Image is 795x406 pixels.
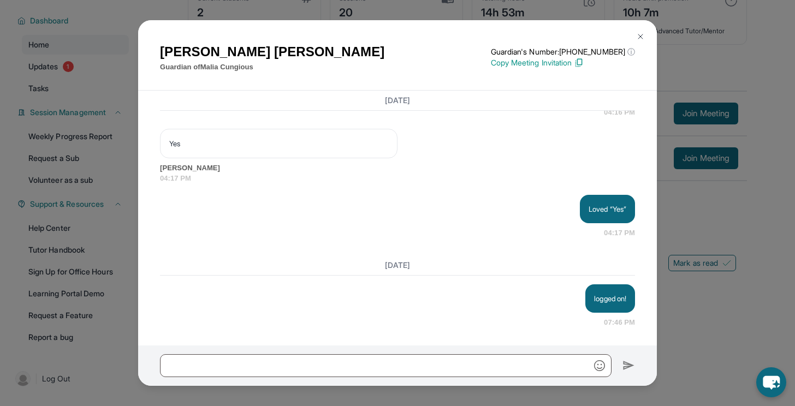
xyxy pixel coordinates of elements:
img: Emoji [594,360,605,371]
h3: [DATE] [160,95,635,106]
p: logged on! [594,293,626,304]
span: 04:17 PM [604,228,635,238]
p: Loved “Yes” [589,204,626,214]
img: Send icon [622,359,635,372]
h1: [PERSON_NAME] [PERSON_NAME] [160,42,384,62]
button: chat-button [756,367,786,397]
h3: [DATE] [160,260,635,271]
span: ⓘ [627,46,635,57]
p: Guardian's Number: [PHONE_NUMBER] [491,46,635,57]
span: 04:16 PM [604,107,635,118]
p: Copy Meeting Invitation [491,57,635,68]
img: Close Icon [636,32,645,41]
span: 04:17 PM [160,173,635,184]
img: Copy Icon [574,58,584,68]
span: [PERSON_NAME] [160,163,635,174]
p: Yes [169,138,388,149]
span: 07:46 PM [604,317,635,328]
p: Guardian of Malia Cungious [160,62,384,73]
